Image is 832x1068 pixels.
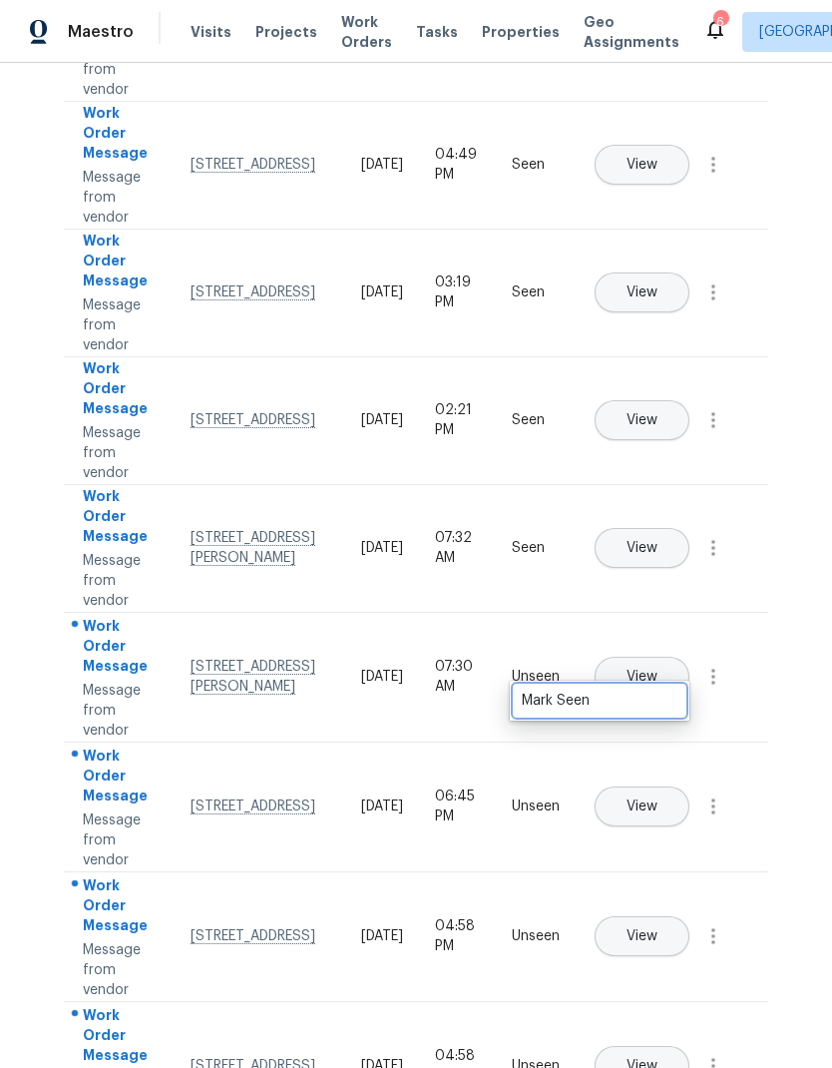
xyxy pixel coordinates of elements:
span: Geo Assignments [584,12,679,52]
div: Seen [512,155,560,175]
div: Message from vendor [83,295,159,355]
div: Message from vendor [83,168,159,228]
div: Work Order Message [83,103,159,168]
span: View [626,929,657,944]
div: [DATE] [361,155,403,175]
div: [DATE] [361,926,403,946]
div: 04:49 PM [435,145,480,185]
div: Seen [512,282,560,302]
span: Tasks [416,25,458,39]
div: Seen [512,410,560,430]
div: 03:19 PM [435,272,480,312]
span: Work Orders [341,12,392,52]
div: Unseen [512,667,560,687]
span: View [626,413,657,428]
span: Maestro [68,22,134,42]
span: Projects [255,22,317,42]
button: View [595,657,689,697]
div: 02:21 PM [435,400,480,440]
div: [DATE] [361,410,403,430]
span: View [626,158,657,173]
div: Work Order Message [83,746,159,810]
div: 06:45 PM [435,787,480,826]
div: [DATE] [361,667,403,687]
span: View [626,541,657,556]
button: View [595,145,689,185]
span: View [626,800,657,814]
button: View [595,400,689,440]
button: View [595,787,689,826]
div: 6 [713,12,727,32]
div: Message from vendor [83,423,159,483]
div: Message from vendor [83,810,159,870]
span: Properties [482,22,560,42]
div: Work Order Message [83,875,159,940]
span: Visits [191,22,231,42]
button: View [595,916,689,956]
div: [DATE] [361,797,403,816]
button: View [595,272,689,312]
span: View [626,285,657,300]
div: Work Order Message [83,231,159,295]
button: View [595,528,689,568]
div: Work Order Message [83,486,159,551]
div: Message from vendor [83,681,159,741]
div: Message from vendor [83,940,159,1000]
div: [DATE] [361,538,403,558]
div: Mark Seen [522,691,677,711]
div: Message from vendor [83,40,159,100]
div: Unseen [512,797,560,816]
span: View [626,670,657,685]
div: 04:58 PM [435,916,480,956]
div: Work Order Message [83,358,159,423]
div: 07:30 AM [435,657,480,697]
div: 07:32 AM [435,528,480,568]
div: Unseen [512,926,560,946]
div: Message from vendor [83,551,159,611]
div: [DATE] [361,282,403,302]
div: Seen [512,538,560,558]
div: Work Order Message [83,616,159,681]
